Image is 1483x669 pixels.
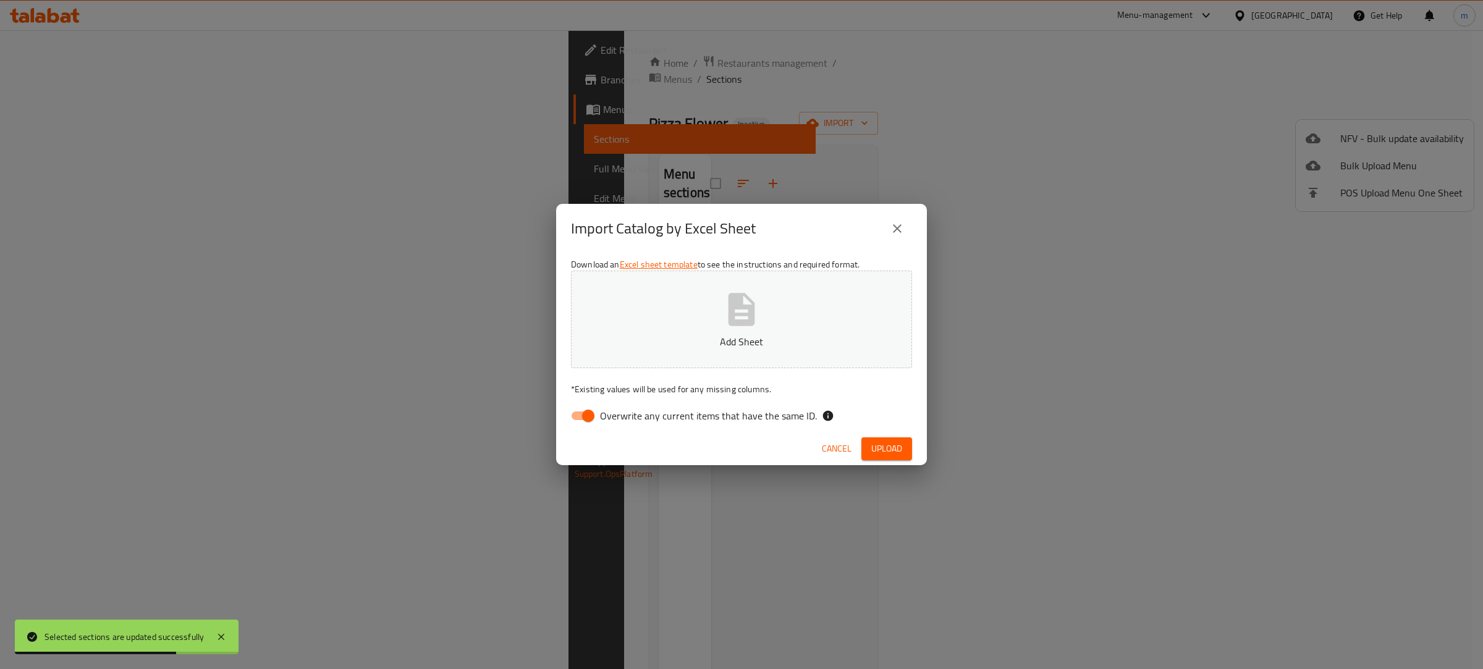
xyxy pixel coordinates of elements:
[817,437,856,460] button: Cancel
[600,408,817,423] span: Overwrite any current items that have the same ID.
[822,410,834,422] svg: If the overwrite option isn't selected, then the items that match an existing ID will be ignored ...
[822,441,851,457] span: Cancel
[571,383,912,395] p: Existing values will be used for any missing columns.
[590,334,893,349] p: Add Sheet
[620,256,698,272] a: Excel sheet template
[871,441,902,457] span: Upload
[861,437,912,460] button: Upload
[44,630,204,644] div: Selected sections are updated successfully
[571,271,912,368] button: Add Sheet
[571,219,756,238] h2: Import Catalog by Excel Sheet
[556,253,927,432] div: Download an to see the instructions and required format.
[882,214,912,243] button: close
